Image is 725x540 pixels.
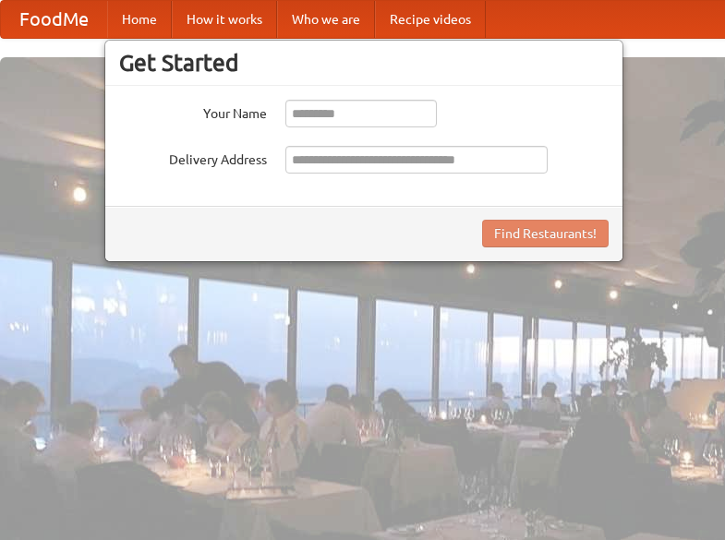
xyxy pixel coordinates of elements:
[119,100,267,123] label: Your Name
[277,1,375,38] a: Who we are
[375,1,486,38] a: Recipe videos
[107,1,172,38] a: Home
[172,1,277,38] a: How it works
[482,220,609,247] button: Find Restaurants!
[1,1,107,38] a: FoodMe
[119,146,267,169] label: Delivery Address
[119,49,609,77] h3: Get Started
